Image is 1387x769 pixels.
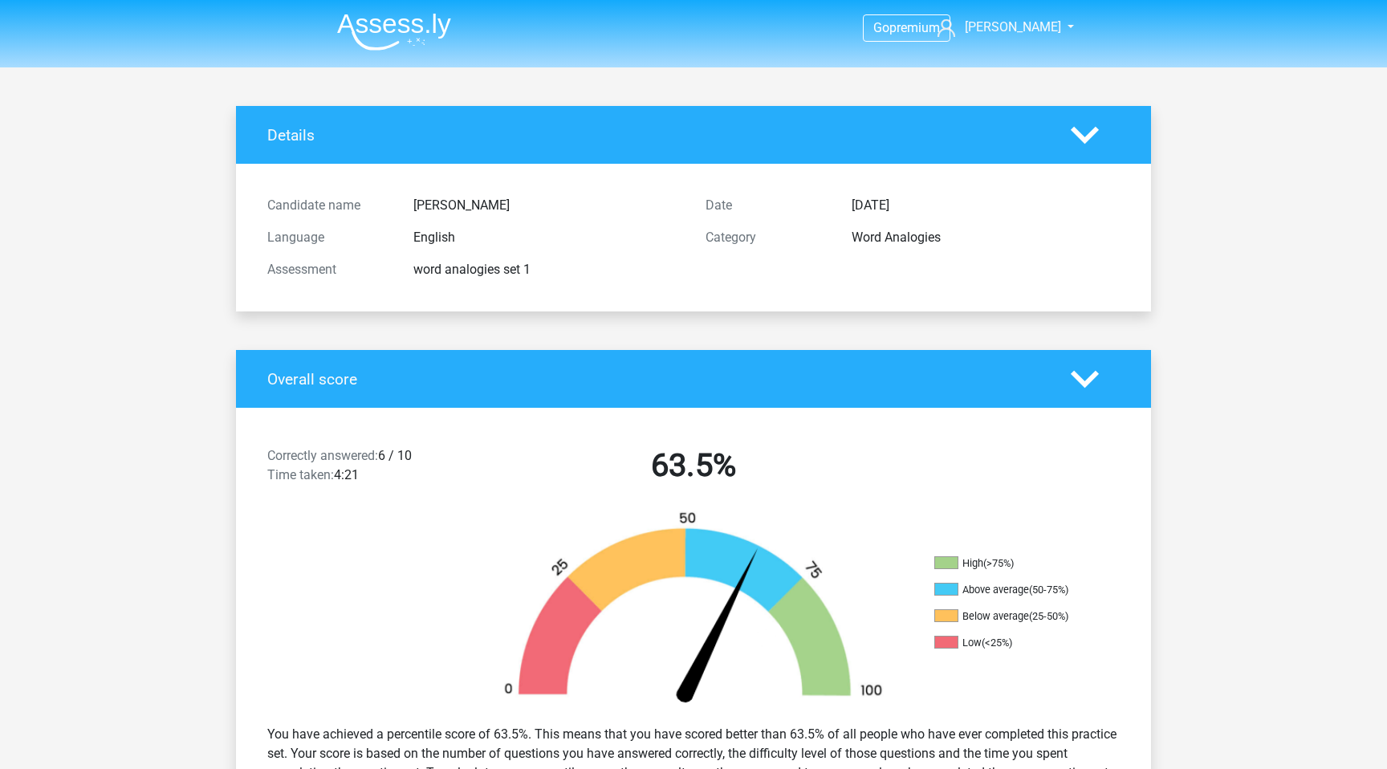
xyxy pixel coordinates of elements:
[931,18,1063,37] a: [PERSON_NAME]
[1029,584,1068,596] div: (50-75%)
[934,556,1095,571] li: High
[873,20,889,35] span: Go
[267,448,378,463] span: Correctly answered:
[401,228,693,247] div: English
[693,228,840,247] div: Category
[255,260,401,279] div: Assessment
[934,583,1095,597] li: Above average
[255,228,401,247] div: Language
[693,196,840,215] div: Date
[267,467,334,482] span: Time taken:
[337,13,451,51] img: Assessly
[401,196,693,215] div: [PERSON_NAME]
[486,446,901,485] h2: 63.5%
[255,446,474,491] div: 6 / 10 4:21
[889,20,940,35] span: premium
[267,370,1047,389] h4: Overall score
[1029,610,1068,622] div: (25-50%)
[255,196,401,215] div: Candidate name
[965,19,1061,35] span: [PERSON_NAME]
[477,511,910,712] img: 64.04c39a417a5c.png
[267,126,1047,144] h4: Details
[983,557,1014,569] div: (>75%)
[982,637,1012,649] div: (<25%)
[934,636,1095,650] li: Low
[401,260,693,279] div: word analogies set 1
[840,196,1132,215] div: [DATE]
[934,609,1095,624] li: Below average
[840,228,1132,247] div: Word Analogies
[864,17,950,39] a: Gopremium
